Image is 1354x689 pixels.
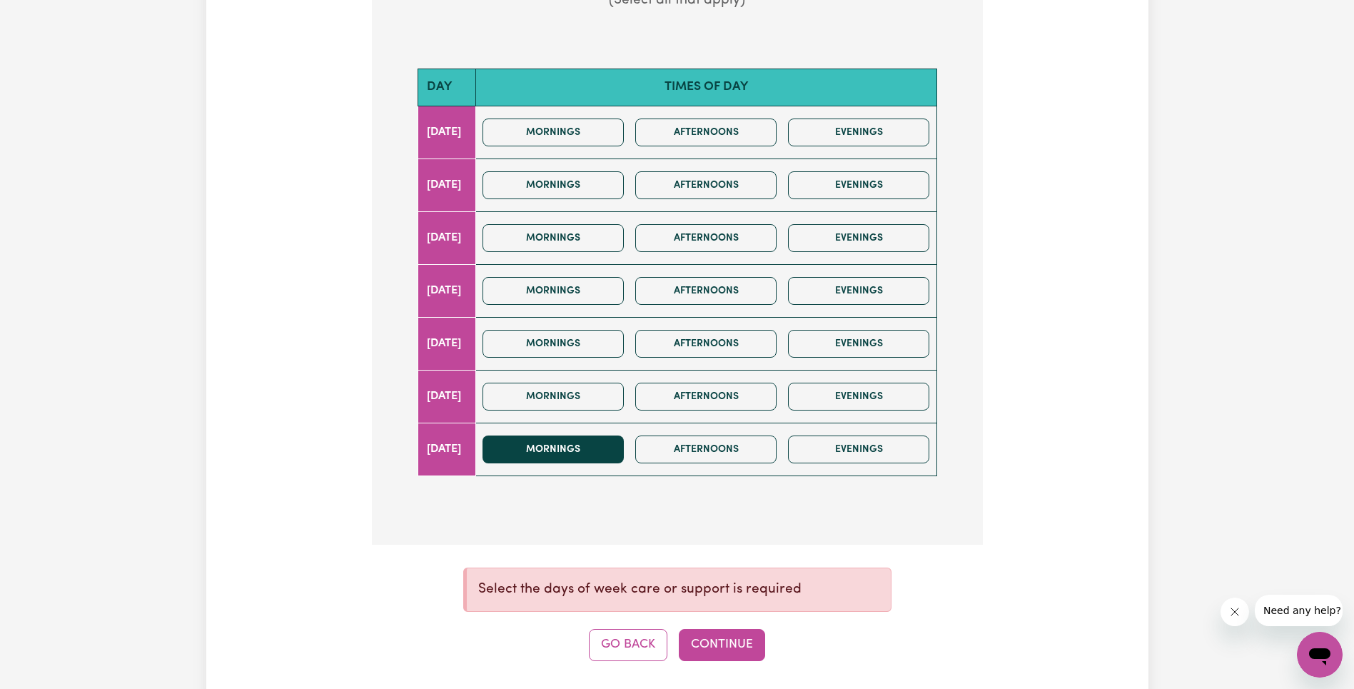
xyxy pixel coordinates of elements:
[483,383,624,411] button: Mornings
[483,119,624,146] button: Mornings
[635,383,777,411] button: Afternoons
[483,277,624,305] button: Mornings
[483,224,624,252] button: Mornings
[635,171,777,199] button: Afternoons
[788,171,929,199] button: Evenings
[418,423,476,476] td: [DATE]
[418,211,476,264] td: [DATE]
[418,159,476,211] td: [DATE]
[1255,595,1343,626] iframe: Message from company
[788,330,929,358] button: Evenings
[483,436,624,463] button: Mornings
[483,171,624,199] button: Mornings
[635,330,777,358] button: Afternoons
[788,436,929,463] button: Evenings
[788,383,929,411] button: Evenings
[635,224,777,252] button: Afternoons
[635,436,777,463] button: Afternoons
[483,330,624,358] button: Mornings
[418,264,476,317] td: [DATE]
[679,629,765,660] button: Continue
[418,370,476,423] td: [DATE]
[418,317,476,370] td: [DATE]
[1297,632,1343,678] iframe: Button to launch messaging window
[635,119,777,146] button: Afternoons
[788,119,929,146] button: Evenings
[635,277,777,305] button: Afternoons
[476,69,936,106] th: Times of day
[478,580,879,600] p: Select the days of week care or support is required
[1221,598,1249,626] iframe: Close message
[418,106,476,159] td: [DATE]
[788,224,929,252] button: Evenings
[418,69,476,106] th: Day
[589,629,667,660] button: Go Back
[788,277,929,305] button: Evenings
